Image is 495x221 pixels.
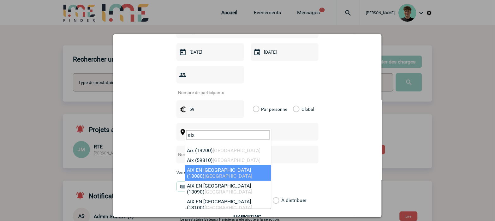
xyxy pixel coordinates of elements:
[205,205,252,211] span: [GEOGRAPHIC_DATA]
[185,197,271,212] li: AIX EN [GEOGRAPHIC_DATA] (13100)
[293,100,297,118] label: Global
[188,48,231,56] input: Date de début
[213,147,260,153] span: [GEOGRAPHIC_DATA]
[188,105,231,113] input: Budget HT
[205,189,252,195] span: [GEOGRAPHIC_DATA]
[213,157,260,163] span: [GEOGRAPHIC_DATA]
[185,155,271,165] li: Aix (59310)
[253,100,260,118] label: Par personne
[262,48,306,56] input: Date de fin
[273,198,279,204] label: À distribuer
[185,165,271,181] li: AIX EN [GEOGRAPHIC_DATA] (13080)
[185,146,271,155] li: Aix (19200)
[176,171,319,176] p: Vous pouvez ajouter une pièce jointe à votre demande
[176,88,236,97] input: Nombre de participants
[178,214,317,220] h3: MARKETING
[205,173,252,179] span: [GEOGRAPHIC_DATA]
[176,151,302,159] input: Nom de l'événement
[185,181,271,197] li: AIX EN [GEOGRAPHIC_DATA] (13090)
